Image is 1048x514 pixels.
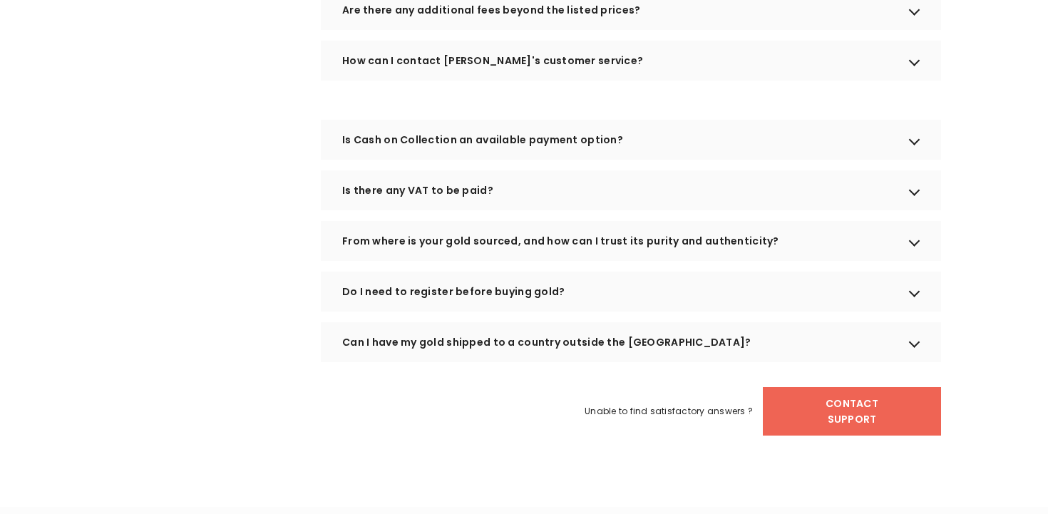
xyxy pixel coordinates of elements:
div: Is Cash on Collection an available payment option? [321,120,941,160]
div: Can I have my gold shipped to a country outside the [GEOGRAPHIC_DATA]? [321,322,941,362]
div: Do I need to register before buying gold? [321,272,941,312]
span: Unable to find satisfactory answers ? [585,404,753,419]
div: Is there any VAT to be paid? [321,170,941,210]
div: How can I contact [PERSON_NAME]'s customer service? [321,41,941,81]
div: From where is your gold sourced, and how can I trust its purity and authenticity? [321,221,941,261]
a: Contact Support [763,387,941,436]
